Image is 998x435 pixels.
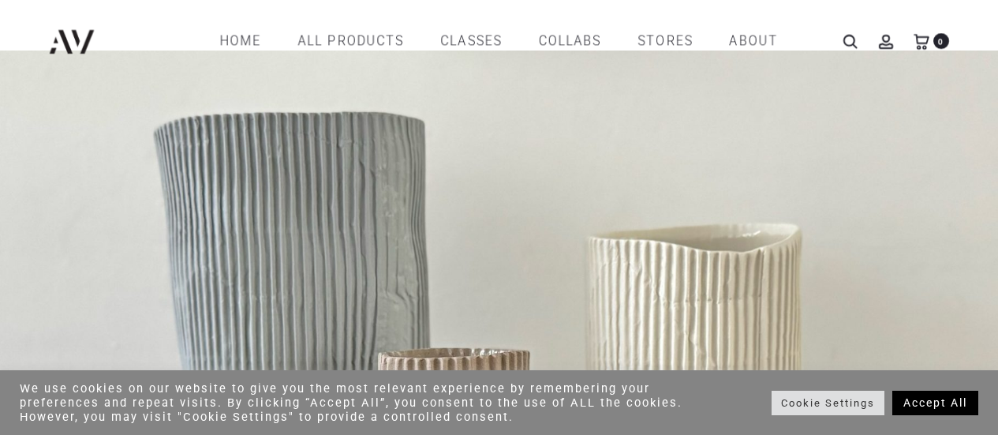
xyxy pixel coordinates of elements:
a: COLLABS [539,28,602,54]
a: Accept All [892,391,978,415]
a: All products [298,28,405,54]
a: CLASSES [441,28,503,54]
div: We use cookies on our website to give you the most relevant experience by remembering your prefer... [20,381,691,424]
span: 0 [933,33,949,49]
a: 0 [914,33,929,48]
a: STORES [638,28,693,54]
a: ABOUT [730,28,779,54]
a: Home [220,28,262,54]
a: Cookie Settings [772,391,884,415]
